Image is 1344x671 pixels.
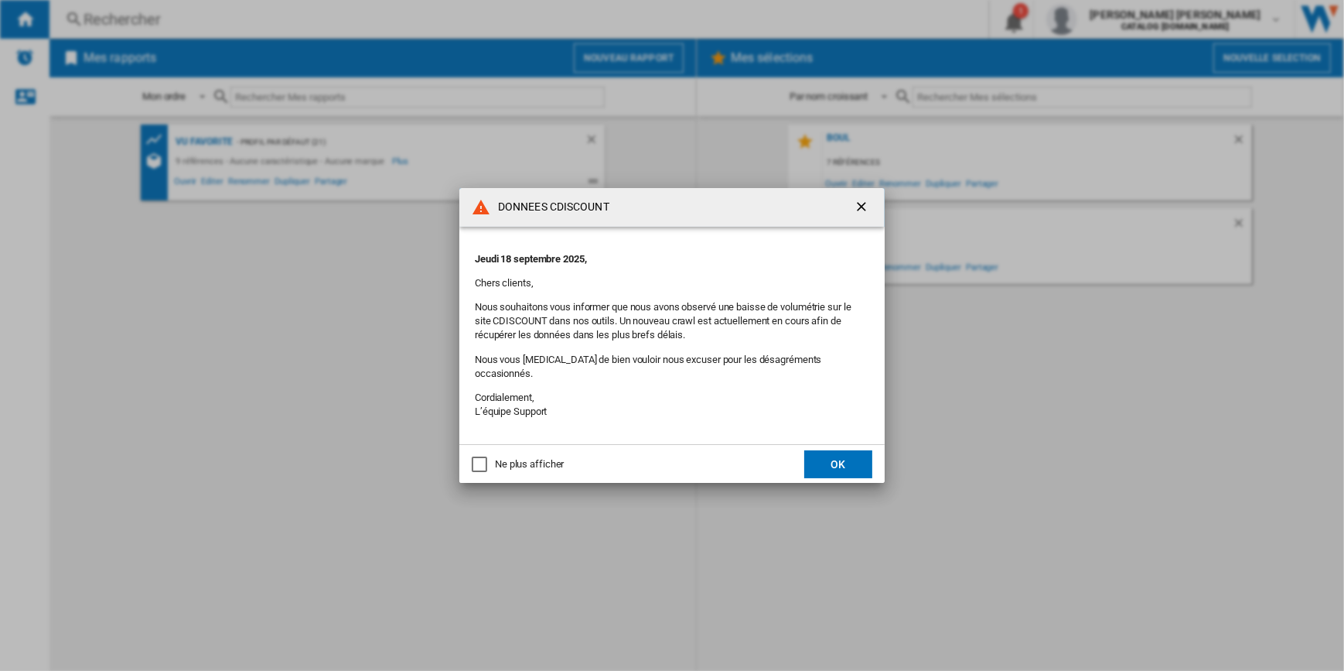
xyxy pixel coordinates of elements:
div: Ne plus afficher [495,457,564,471]
p: Nous souhaitons vous informer que nous avons observé une baisse de volumétrie sur le site CDISCOU... [475,300,869,343]
p: Nous vous [MEDICAL_DATA] de bien vouloir nous excuser pour les désagréments occasionnés. [475,353,869,381]
button: getI18NText('BUTTONS.CLOSE_DIALOG') [848,192,878,223]
md-checkbox: Ne plus afficher [472,457,564,472]
p: Cordialement, L’équipe Support [475,391,869,419]
h4: DONNEES CDISCOUNT [490,200,609,215]
button: OK [804,450,872,478]
ng-md-icon: getI18NText('BUTTONS.CLOSE_DIALOG') [854,199,872,217]
strong: Jeudi 18 septembre 2025, [475,253,587,265]
p: Chers clients, [475,276,869,290]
